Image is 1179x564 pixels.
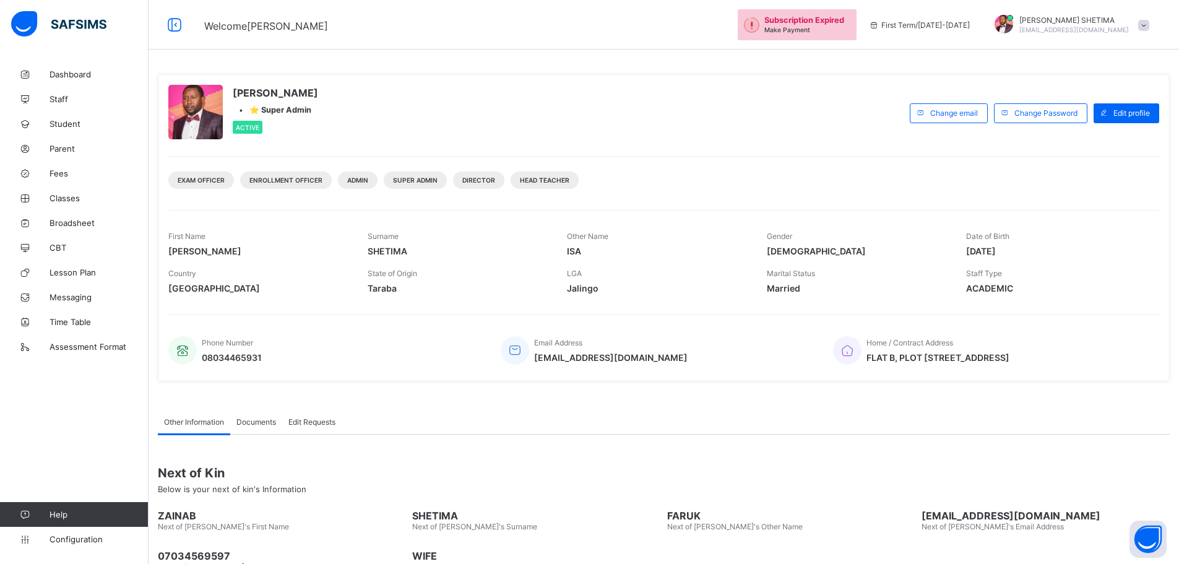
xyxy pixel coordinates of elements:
[866,352,1009,363] span: FLAT B, PLOT [STREET_ADDRESS]
[368,269,417,278] span: State of Origin
[50,193,149,203] span: Classes
[534,352,688,363] span: [EMAIL_ADDRESS][DOMAIN_NAME]
[393,176,438,184] span: Super Admin
[249,105,311,115] span: ⭐ Super Admin
[764,26,810,33] span: Make Payment
[1014,108,1078,118] span: Change Password
[744,17,759,33] img: outstanding-1.146d663e52f09953f639664a84e30106.svg
[236,417,276,427] span: Documents
[158,510,406,522] span: ZAINAB
[50,292,149,302] span: Messaging
[966,283,1147,293] span: ACADEMIC
[204,20,328,32] span: Welcome [PERSON_NAME]
[966,269,1002,278] span: Staff Type
[50,119,149,129] span: Student
[567,269,582,278] span: LGA
[233,105,318,115] div: •
[236,124,259,131] span: Active
[50,267,149,277] span: Lesson Plan
[767,283,948,293] span: Married
[1113,108,1150,118] span: Edit profile
[667,522,803,531] span: Next of [PERSON_NAME]'s Other Name
[767,269,815,278] span: Marital Status
[1019,15,1129,25] span: [PERSON_NAME] SHETIMA
[168,246,349,256] span: [PERSON_NAME]
[178,176,225,184] span: Exam Officer
[50,534,148,544] span: Configuration
[966,232,1009,241] span: Date of Birth
[534,338,582,347] span: Email Address
[982,15,1155,35] div: MAHMUDSHETIMA
[50,510,148,519] span: Help
[767,246,948,256] span: [DEMOGRAPHIC_DATA]
[158,522,289,531] span: Next of [PERSON_NAME]'s First Name
[1129,521,1167,558] button: Open asap
[50,317,149,327] span: Time Table
[567,232,608,241] span: Other Name
[869,20,970,30] span: session/term information
[50,168,149,178] span: Fees
[667,510,915,522] span: FARUK
[922,522,1064,531] span: Next of [PERSON_NAME]'s Email Address
[520,176,569,184] span: Head Teacher
[288,417,335,427] span: Edit Requests
[368,283,548,293] span: Taraba
[1019,26,1129,33] span: [EMAIL_ADDRESS][DOMAIN_NAME]
[158,484,306,494] span: Below is your next of kin's Information
[767,232,792,241] span: Gender
[930,108,978,118] span: Change email
[50,342,149,352] span: Assessment Format
[764,15,844,25] span: Subscription Expired
[412,522,537,531] span: Next of [PERSON_NAME]'s Surname
[11,11,106,37] img: safsims
[50,243,149,253] span: CBT
[462,176,495,184] span: DIRECTOR
[50,144,149,154] span: Parent
[168,269,196,278] span: Country
[158,466,1170,480] span: Next of Kin
[249,176,322,184] span: Enrollment Officer
[50,218,149,228] span: Broadsheet
[347,176,368,184] span: Admin
[567,246,748,256] span: ISA
[567,283,748,293] span: Jalingo
[158,550,406,562] span: 07034569597
[233,87,318,99] span: [PERSON_NAME]
[922,510,1170,522] span: [EMAIL_ADDRESS][DOMAIN_NAME]
[50,94,149,104] span: Staff
[866,338,953,347] span: Home / Contract Address
[368,246,548,256] span: SHETIMA
[368,232,399,241] span: Surname
[202,338,253,347] span: Phone Number
[202,352,262,363] span: 08034465931
[966,246,1147,256] span: [DATE]
[412,550,660,562] span: WIFE
[168,232,205,241] span: First Name
[164,417,224,427] span: Other Information
[50,69,149,79] span: Dashboard
[412,510,660,522] span: SHETIMA
[168,283,349,293] span: [GEOGRAPHIC_DATA]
